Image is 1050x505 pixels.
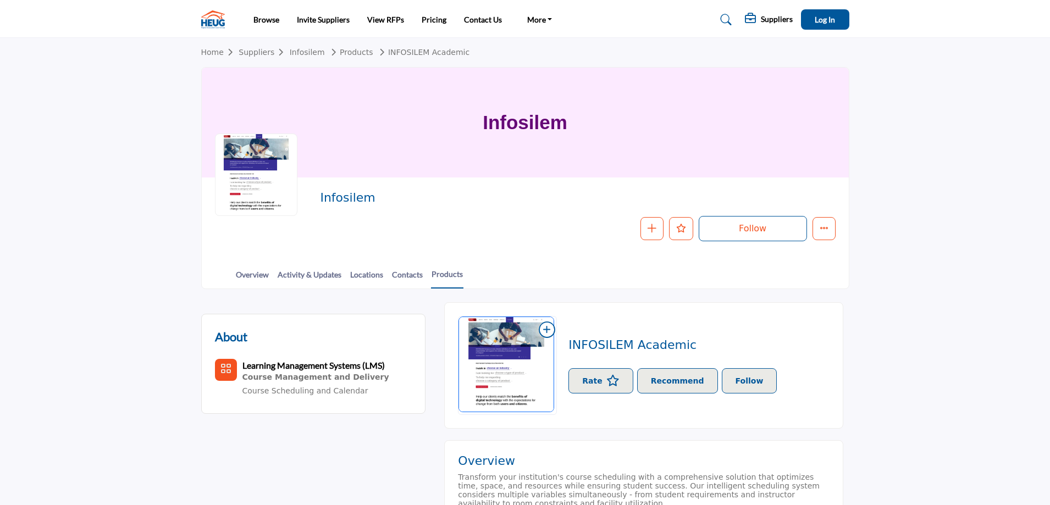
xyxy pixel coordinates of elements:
button: Like [669,217,693,240]
img: site Logo [201,10,230,29]
a: Overview [235,269,269,288]
a: Infosilem [290,48,325,57]
h2: About [215,328,247,346]
a: Products [431,268,463,288]
a: View RFPs [367,15,404,24]
div: Comprehensive platforms ensuring dynamic and effective course delivery, tailored to cater to dive... [242,372,389,383]
b: Learning Management Systems (LMS) [242,360,385,370]
h2: INFOSILEM Academic [568,338,781,352]
span: Add to List [539,321,554,338]
a: Products [327,48,373,57]
a: More [520,12,560,27]
a: Browse [253,15,279,24]
h5: Suppliers [761,14,793,24]
button: Log In [801,9,849,30]
a: Contacts [391,269,423,288]
a: Course Scheduling and Calendar [242,386,368,395]
p: Rate [582,374,602,387]
a: Search [710,11,739,29]
a: Suppliers [239,48,289,57]
a: Contact Us [464,15,502,24]
a: INFOSILEM Academic [375,48,469,57]
a: Rate [568,368,633,393]
a: Pricing [422,15,446,24]
h2: Overview [458,454,830,468]
button: Recommend [637,368,718,393]
button: Follow [699,216,807,241]
a: Invite Suppliers [297,15,350,24]
h2: Infosilem [320,191,622,205]
img: INFOSILEM Academic [458,317,554,412]
a: Activity & Updates [277,269,342,288]
a: Course Management and Delivery [242,372,389,383]
p: Follow [736,374,764,387]
p: Recommend [651,374,704,387]
span: Log In [815,15,835,24]
button: Follow [722,368,777,393]
a: Learning Management Systems (LMS) [242,362,385,370]
a: Home [201,48,239,57]
h1: Infosilem [483,68,567,177]
div: Suppliers [745,13,793,26]
button: More details [813,217,836,240]
a: Locations [350,269,384,288]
